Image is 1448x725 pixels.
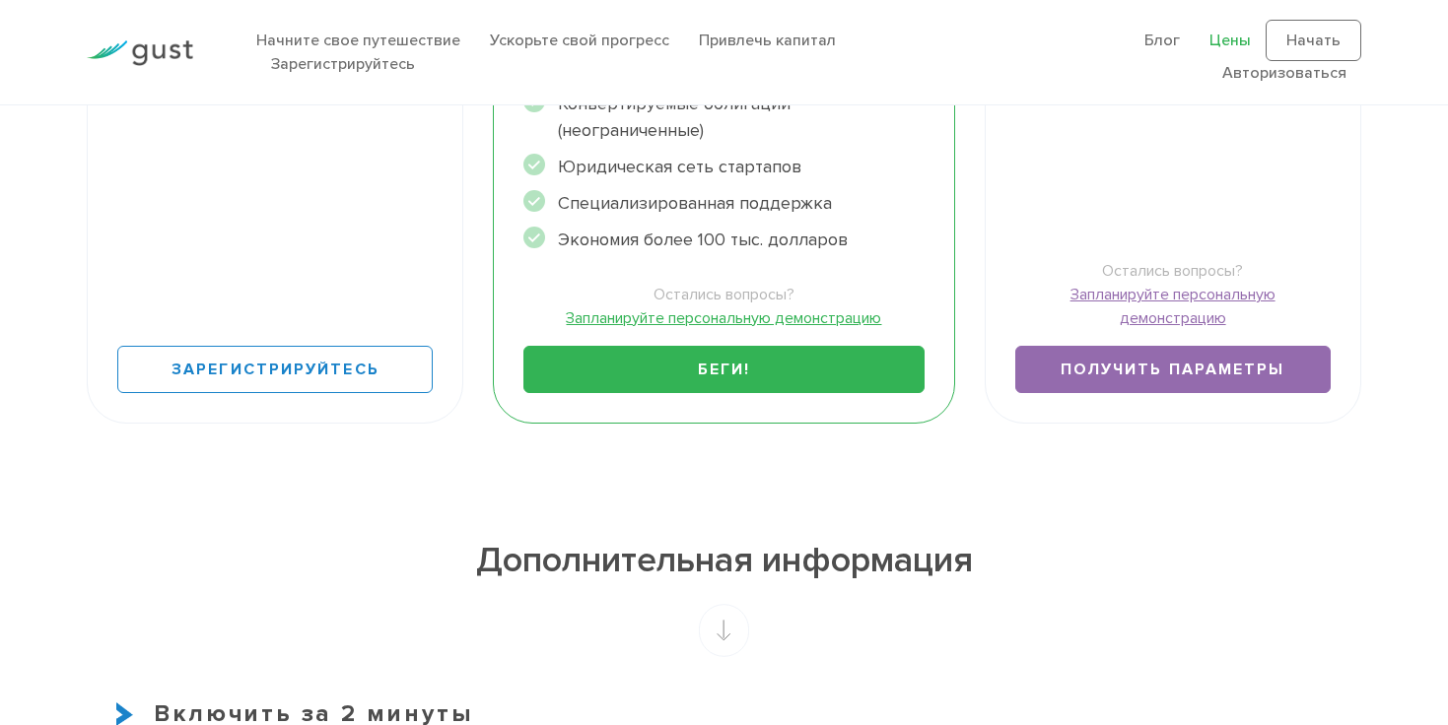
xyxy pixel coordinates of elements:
[523,306,924,330] a: Запланируйте персональную демонстрацию
[490,31,669,49] a: Ускорьте свой прогресс
[558,94,791,141] font: Конвертируемые облигации (неограниченные)
[1266,20,1361,61] a: Начать
[117,346,433,393] a: Зарегистрируйтесь
[1015,283,1331,330] a: Запланируйте персональную демонстрацию
[1209,31,1251,49] a: Цены
[558,193,832,214] font: Специализированная поддержка
[1144,31,1180,49] a: Блог
[1070,285,1276,327] font: Запланируйте персональную демонстрацию
[476,539,973,581] font: Дополнительная информация
[1222,63,1346,82] a: Авторизоваться
[87,40,192,66] img: Логотип Порыва
[698,360,751,379] font: Беги!
[558,230,848,250] font: Экономия более 100 тыс. долларов
[654,285,794,303] font: Остались вопросы?
[1102,261,1243,280] font: Остались вопросы?
[1286,31,1341,49] font: Начать
[1015,346,1331,393] a: Получить параметры
[558,157,801,177] font: Юридическая сеть стартапов
[256,31,460,49] a: Начните свое путешествие
[1061,360,1285,379] font: Получить параметры
[699,31,836,49] a: Привлечь капитал
[566,308,881,327] font: Запланируйте персональную демонстрацию
[523,346,924,393] a: Беги!
[172,360,379,379] font: Зарегистрируйтесь
[271,54,415,73] a: Зарегистрируйтесь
